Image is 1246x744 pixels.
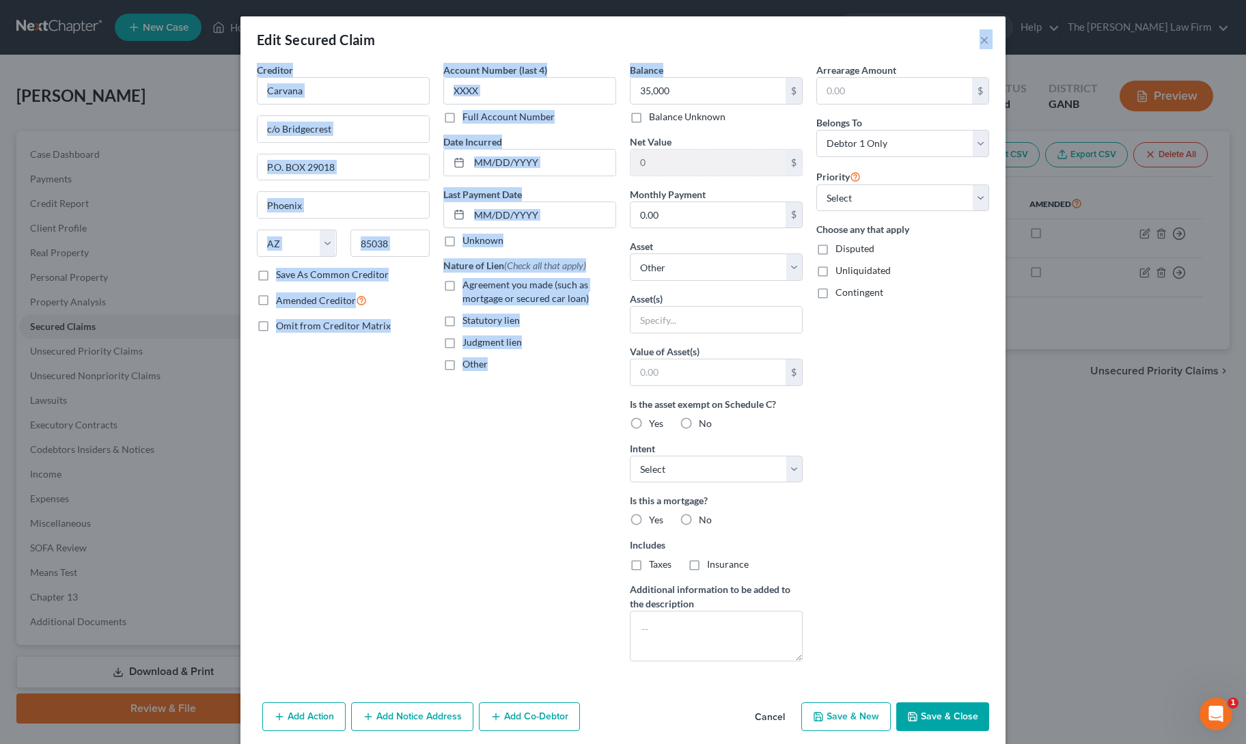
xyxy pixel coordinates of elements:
div: $ [786,202,802,228]
span: Taxes [649,558,672,570]
input: 0.00 [631,202,786,228]
label: Balance Unknown [649,110,725,124]
label: Unknown [462,234,503,247]
input: Enter city... [258,192,429,218]
div: $ [972,78,988,104]
button: Cancel [744,704,796,731]
input: MM/DD/YYYY [469,202,615,228]
label: Additional information to be added to the description [630,582,803,611]
span: Yes [649,514,663,525]
input: XXXX [443,77,616,105]
div: $ [786,78,802,104]
label: Net Value [630,135,672,149]
span: Agreement you made (such as mortgage or secured car loan) [462,279,589,304]
span: (Check all that apply) [504,260,586,271]
iframe: Intercom live chat [1200,698,1232,730]
label: Date Incurred [443,135,502,149]
label: Nature of Lien [443,258,586,273]
input: 0.00 [631,359,786,385]
span: Disputed [835,243,874,254]
button: Add Notice Address [351,702,473,731]
div: Edit Secured Claim [257,30,375,49]
div: $ [786,150,802,176]
span: Judgment lien [462,336,522,348]
label: Arrearage Amount [816,63,896,77]
input: Apt, Suite, etc... [258,154,429,180]
label: Choose any that apply [816,222,989,236]
label: Intent [630,441,655,456]
label: Account Number (last 4) [443,63,547,77]
span: Insurance [707,558,749,570]
input: Search creditor by name... [257,77,430,105]
span: Omit from Creditor Matrix [276,320,391,331]
input: Enter address... [258,116,429,142]
input: MM/DD/YYYY [469,150,615,176]
span: Statutory lien [462,314,520,326]
label: Last Payment Date [443,187,522,202]
label: Is the asset exempt on Schedule C? [630,397,803,411]
label: Full Account Number [462,110,555,124]
input: 0.00 [631,150,786,176]
label: Monthly Payment [630,187,706,202]
label: Asset(s) [630,292,663,306]
input: 0.00 [631,78,786,104]
span: No [699,417,712,429]
label: Includes [630,538,803,552]
div: $ [786,359,802,385]
button: Save & New [801,702,891,731]
span: Contingent [835,286,883,298]
span: Other [462,358,488,370]
span: Yes [649,417,663,429]
label: Is this a mortgage? [630,493,803,508]
label: Priority [816,168,861,184]
input: Enter zip... [350,230,430,257]
span: Amended Creditor [276,294,356,306]
button: Add Action [262,702,346,731]
label: Save As Common Creditor [276,268,389,281]
label: Value of Asset(s) [630,344,700,359]
span: 1 [1228,698,1238,708]
button: × [980,31,989,48]
input: 0.00 [817,78,972,104]
span: Unliquidated [835,264,891,276]
span: Creditor [257,64,293,76]
button: Add Co-Debtor [479,702,580,731]
input: Specify... [631,307,802,333]
button: Save & Close [896,702,989,731]
span: Belongs To [816,117,862,128]
span: No [699,514,712,525]
label: Balance [630,63,663,77]
span: Asset [630,240,653,252]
